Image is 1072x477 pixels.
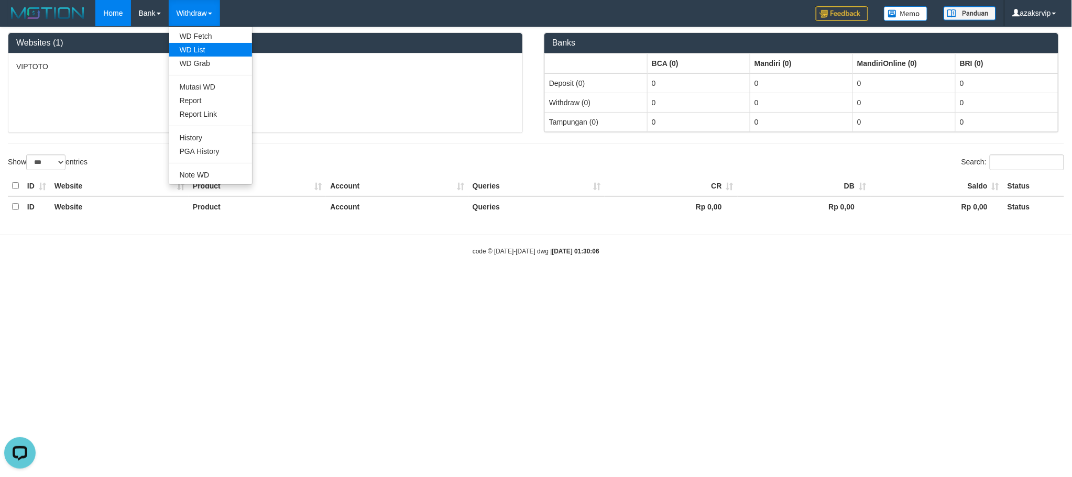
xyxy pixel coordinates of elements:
th: Queries [468,176,605,196]
label: Show entries [8,154,87,170]
input: Search: [990,154,1064,170]
th: Group: activate to sort column ascending [545,53,648,73]
th: Website [50,176,189,196]
td: 0 [853,112,956,131]
th: ID [23,176,50,196]
th: Status [1003,176,1064,196]
img: Feedback.jpg [816,6,868,21]
a: WD Fetch [169,29,252,43]
td: 0 [648,73,750,93]
td: 0 [648,93,750,112]
th: Product [189,196,326,217]
img: MOTION_logo.png [8,5,87,21]
td: 0 [956,112,1058,131]
th: Status [1003,196,1064,217]
td: 0 [853,93,956,112]
h3: Banks [552,38,1051,48]
th: Account [326,196,468,217]
td: 0 [750,112,853,131]
th: Group: activate to sort column ascending [750,53,853,73]
h3: Websites (1) [16,38,515,48]
img: Button%20Memo.svg [884,6,928,21]
th: Saldo [870,176,1003,196]
a: WD Grab [169,57,252,70]
td: 0 [648,112,750,131]
th: CR [605,176,738,196]
td: 0 [956,93,1058,112]
th: Group: activate to sort column ascending [853,53,956,73]
td: 0 [853,73,956,93]
small: code © [DATE]-[DATE] dwg | [473,248,599,255]
th: Rp 0,00 [870,196,1003,217]
th: ID [23,196,50,217]
td: 0 [750,93,853,112]
th: Rp 0,00 [605,196,738,217]
button: Open LiveChat chat widget [4,4,36,36]
td: Deposit (0) [545,73,648,93]
th: DB [738,176,871,196]
label: Search: [961,154,1064,170]
a: Report Link [169,107,252,121]
img: panduan.png [944,6,996,20]
th: Group: activate to sort column ascending [648,53,750,73]
a: WD List [169,43,252,57]
select: Showentries [26,154,65,170]
td: Tampungan (0) [545,112,648,131]
a: Mutasi WD [169,80,252,94]
th: Rp 0,00 [738,196,871,217]
a: Report [169,94,252,107]
th: Queries [468,196,605,217]
a: PGA History [169,145,252,158]
th: Group: activate to sort column ascending [956,53,1058,73]
td: Withdraw (0) [545,93,648,112]
p: VIPTOTO [16,61,515,72]
strong: [DATE] 01:30:06 [552,248,599,255]
a: Note WD [169,168,252,182]
a: History [169,131,252,145]
td: 0 [750,73,853,93]
th: Account [326,176,468,196]
td: 0 [956,73,1058,93]
th: Website [50,196,189,217]
th: Product [189,176,326,196]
